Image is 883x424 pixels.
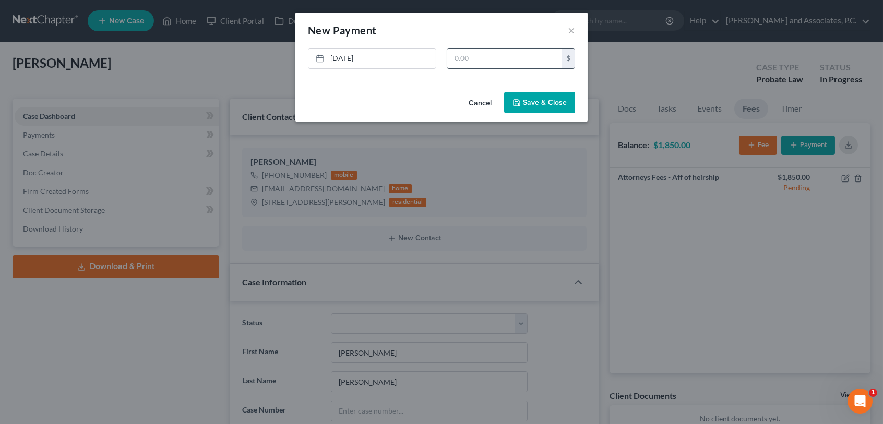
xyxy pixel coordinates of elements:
button: × [568,24,575,37]
iframe: Intercom live chat [848,389,873,414]
span: 1 [869,389,877,397]
button: Cancel [460,93,500,114]
a: [DATE] [308,49,436,68]
input: 0.00 [447,49,562,68]
div: $ [562,49,575,68]
span: New Payment [308,24,376,37]
button: Save & Close [504,92,575,114]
